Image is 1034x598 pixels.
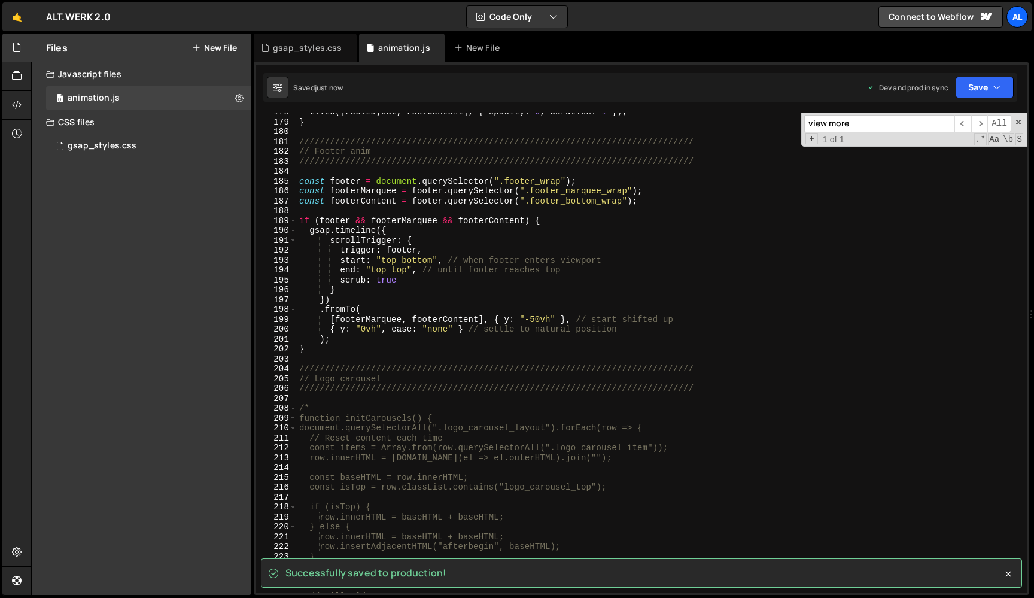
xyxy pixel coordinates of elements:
div: 182 [256,147,297,157]
div: 218 [256,502,297,512]
div: 193 [256,256,297,266]
a: Al [1006,6,1028,28]
span: ​ [971,115,988,132]
div: 215 [256,473,297,483]
div: 194 [256,265,297,275]
div: 213 [256,453,297,463]
input: Search for [804,115,954,132]
div: 179 [256,117,297,128]
div: 197 [256,295,297,305]
div: 178 [256,107,297,117]
div: 199 [256,315,297,325]
a: Connect to Webflow [878,6,1003,28]
div: 181 [256,137,297,147]
div: gsap_styles.css [68,141,136,151]
div: 207 [256,394,297,404]
div: ALT.WERK 2.0 [46,10,111,24]
div: Dev and prod in sync [867,83,948,93]
div: 201 [256,335,297,345]
div: 224 [256,561,297,572]
div: 202 [256,344,297,354]
div: 208 [256,403,297,414]
span: RegExp Search [974,133,987,145]
span: Successfully saved to production! [285,566,446,579]
button: New File [192,43,237,53]
div: 183 [256,157,297,167]
div: New File [454,42,504,54]
div: Saved [293,83,343,93]
div: 188 [256,206,297,216]
div: 212 [256,443,297,453]
div: 198 [256,305,297,315]
h2: Files [46,41,68,54]
span: ​ [954,115,971,132]
div: 192 [256,245,297,256]
div: 217 [256,493,297,503]
span: 0 [56,95,63,104]
div: 214 [256,463,297,473]
div: 186 [256,186,297,196]
div: 200 [256,324,297,335]
div: gsap_styles.css [273,42,342,54]
div: 187 [256,196,297,207]
div: 211 [256,433,297,444]
div: 219 [256,512,297,523]
span: CaseSensitive Search [988,133,1000,145]
div: animation.js [68,93,120,104]
span: Search In Selection [1015,133,1023,145]
span: Toggle Replace mode [805,133,818,145]
div: 190 [256,226,297,236]
button: Save [956,77,1014,98]
div: 226 [256,581,297,591]
div: 206 [256,384,297,394]
div: 180 [256,127,297,137]
div: animation.js [378,42,430,54]
div: 225 [256,572,297,582]
span: 1 of 1 [818,135,849,145]
div: 209 [256,414,297,424]
div: CSS files [32,110,251,134]
div: 189 [256,216,297,226]
div: 210 [256,423,297,433]
a: 🤙 [2,2,32,31]
div: 204 [256,364,297,374]
span: Whole Word Search [1002,133,1014,145]
div: 205 [256,374,297,384]
button: Code Only [467,6,567,28]
div: 195 [256,275,297,286]
div: 221 [256,532,297,542]
div: 14912/40509.css [46,134,251,158]
: 14912/38821.js [46,86,251,110]
div: 196 [256,285,297,295]
div: Javascript files [32,62,251,86]
div: just now [315,83,343,93]
div: 184 [256,166,297,177]
span: Alt-Enter [987,115,1011,132]
div: 203 [256,354,297,365]
div: 216 [256,482,297,493]
div: 191 [256,236,297,246]
div: 222 [256,542,297,552]
div: 220 [256,522,297,532]
div: 185 [256,177,297,187]
div: 223 [256,552,297,562]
